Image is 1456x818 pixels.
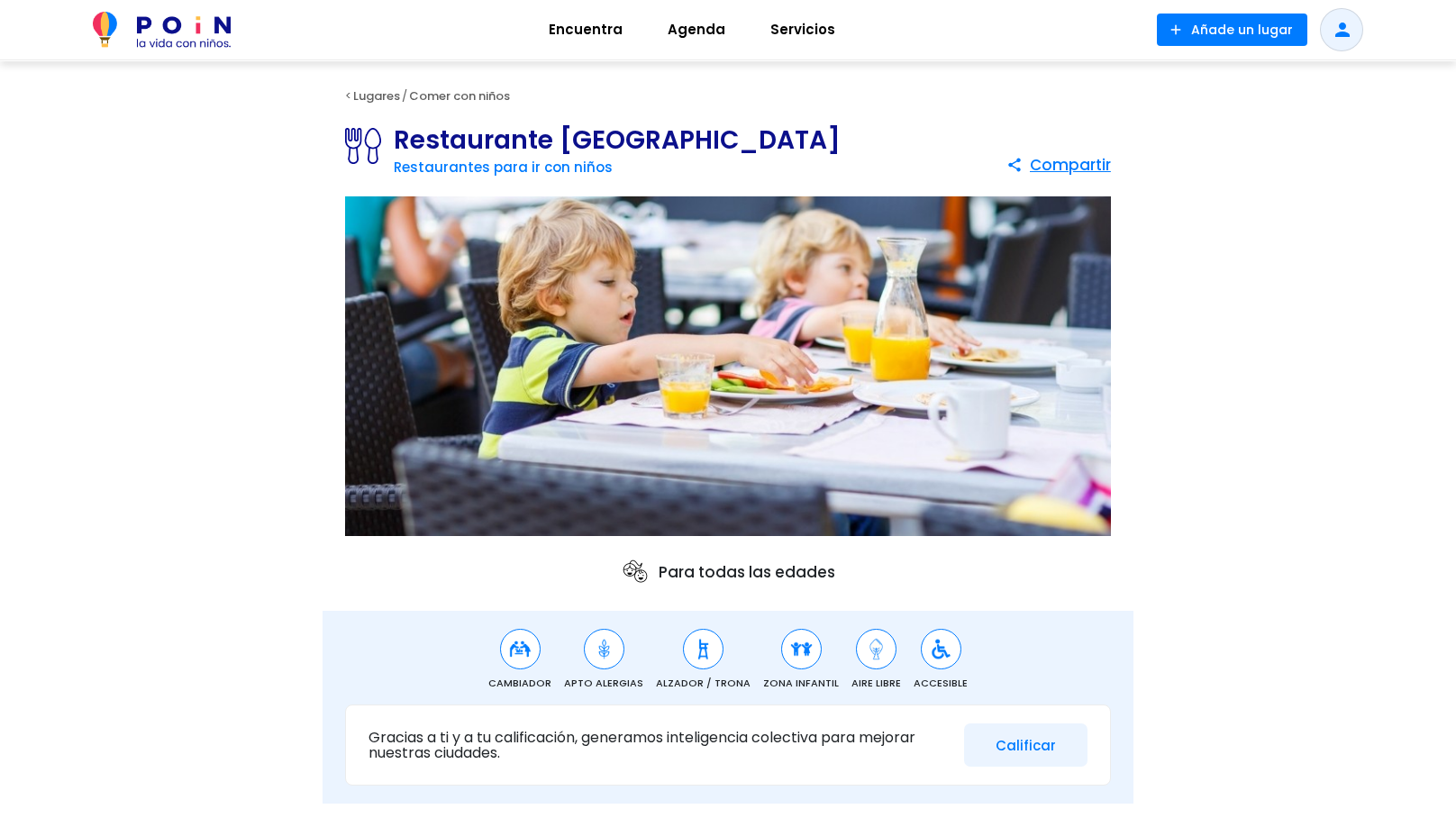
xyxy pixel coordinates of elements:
[645,8,748,51] a: Agenda
[394,158,613,177] a: Restaurantes para ir con niños
[621,558,650,586] img: ages icon
[621,558,835,586] p: Para todas las edades
[748,8,858,51] a: Servicios
[964,723,1087,768] button: Calificar
[762,15,843,44] span: Servicios
[409,87,510,105] a: Comer con niños
[851,676,901,691] span: Aire Libre
[323,83,1133,110] div: < /
[526,8,645,51] a: Encuentra
[914,676,968,691] span: Accesible
[353,87,400,105] a: Lugares
[93,12,231,48] img: POiN
[345,196,1111,537] img: Restaurante Tobogán
[930,638,952,660] img: Accesible
[692,638,714,660] img: Alzador / Trona
[763,676,839,691] span: Zona Infantil
[660,15,733,44] span: Agenda
[656,676,751,691] span: Alzador / Trona
[1006,149,1111,181] button: Compartir
[1157,14,1307,46] button: Añade un lugar
[593,638,615,660] img: Apto alergias
[564,676,643,691] span: Apto alergias
[394,128,841,153] h1: Restaurante [GEOGRAPHIC_DATA]
[865,638,887,660] img: Aire Libre
[369,730,951,761] p: Gracias a ti y a tu calificación, generamos inteligencia colectiva para mejorar nuestras ciudades.
[345,128,394,164] img: Restaurantes para ir con niños
[541,15,631,44] span: Encuentra
[488,676,551,691] span: Cambiador
[509,638,532,660] img: Cambiador
[790,638,813,660] img: Zona Infantil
